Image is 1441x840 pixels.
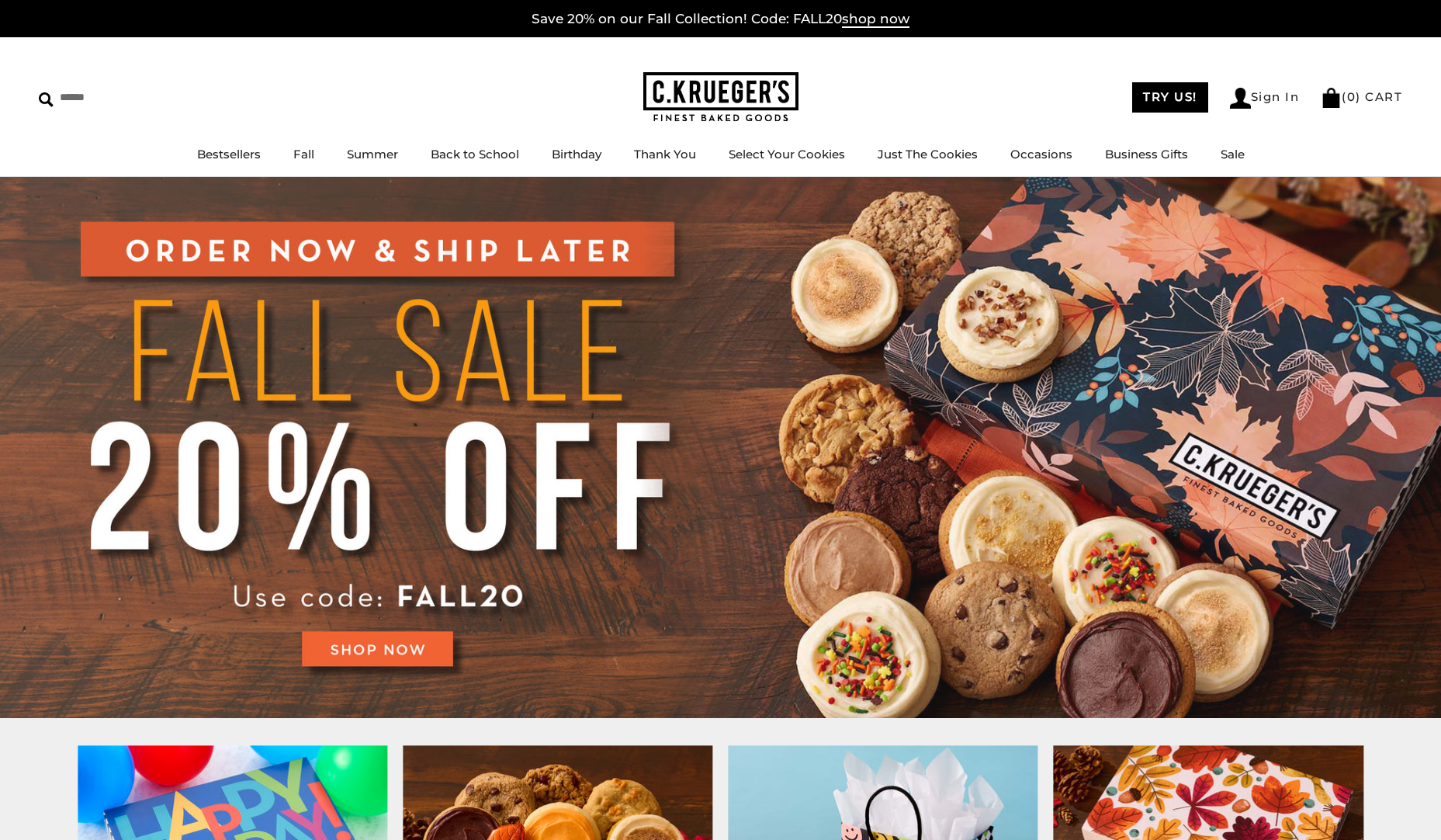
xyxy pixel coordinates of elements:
[552,147,601,161] a: Birthday
[1221,147,1245,161] a: Sale
[842,11,909,28] span: shop now
[729,147,845,161] a: Select Your Cookies
[39,85,223,109] input: Search
[1105,147,1188,161] a: Business Gifts
[39,92,54,107] img: Search
[1010,147,1072,161] a: Occasions
[634,147,696,161] a: Thank You
[1230,88,1300,109] a: Sign In
[878,147,978,161] a: Just The Cookies
[197,147,261,161] a: Bestsellers
[347,147,398,161] a: Summer
[1132,82,1208,113] a: TRY US!
[643,72,798,123] img: C.KRUEGER'S
[293,147,314,161] a: Fall
[431,147,519,161] a: Back to School
[1230,88,1251,109] img: Account
[1321,89,1402,104] a: (0) CART
[1347,89,1356,104] span: 0
[1321,88,1342,108] img: Bag
[532,11,909,28] a: Save 20% on our Fall Collection! Code: FALL20shop now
